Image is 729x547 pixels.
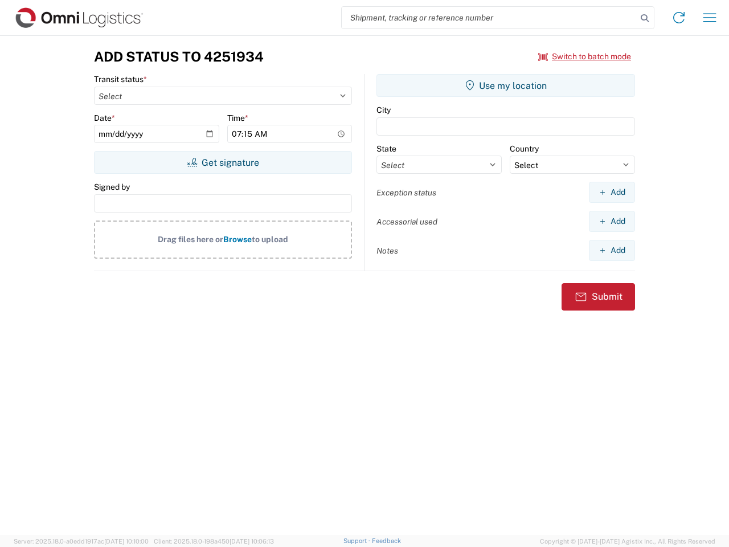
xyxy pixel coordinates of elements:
[538,47,631,66] button: Switch to batch mode
[589,182,635,203] button: Add
[372,537,401,544] a: Feedback
[252,235,288,244] span: to upload
[104,538,149,545] span: [DATE] 10:10:00
[227,113,248,123] label: Time
[342,7,637,28] input: Shipment, tracking or reference number
[14,538,149,545] span: Server: 2025.18.0-a0edd1917ac
[230,538,274,545] span: [DATE] 10:06:13
[158,235,223,244] span: Drag files here or
[376,74,635,97] button: Use my location
[94,74,147,84] label: Transit status
[376,144,396,154] label: State
[376,217,437,227] label: Accessorial used
[154,538,274,545] span: Client: 2025.18.0-198a450
[94,48,264,65] h3: Add Status to 4251934
[589,211,635,232] button: Add
[510,144,539,154] label: Country
[223,235,252,244] span: Browse
[94,182,130,192] label: Signed by
[540,536,715,546] span: Copyright © [DATE]-[DATE] Agistix Inc., All Rights Reserved
[94,113,115,123] label: Date
[376,105,391,115] label: City
[589,240,635,261] button: Add
[343,537,372,544] a: Support
[562,283,635,311] button: Submit
[376,187,436,198] label: Exception status
[94,151,352,174] button: Get signature
[376,246,398,256] label: Notes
